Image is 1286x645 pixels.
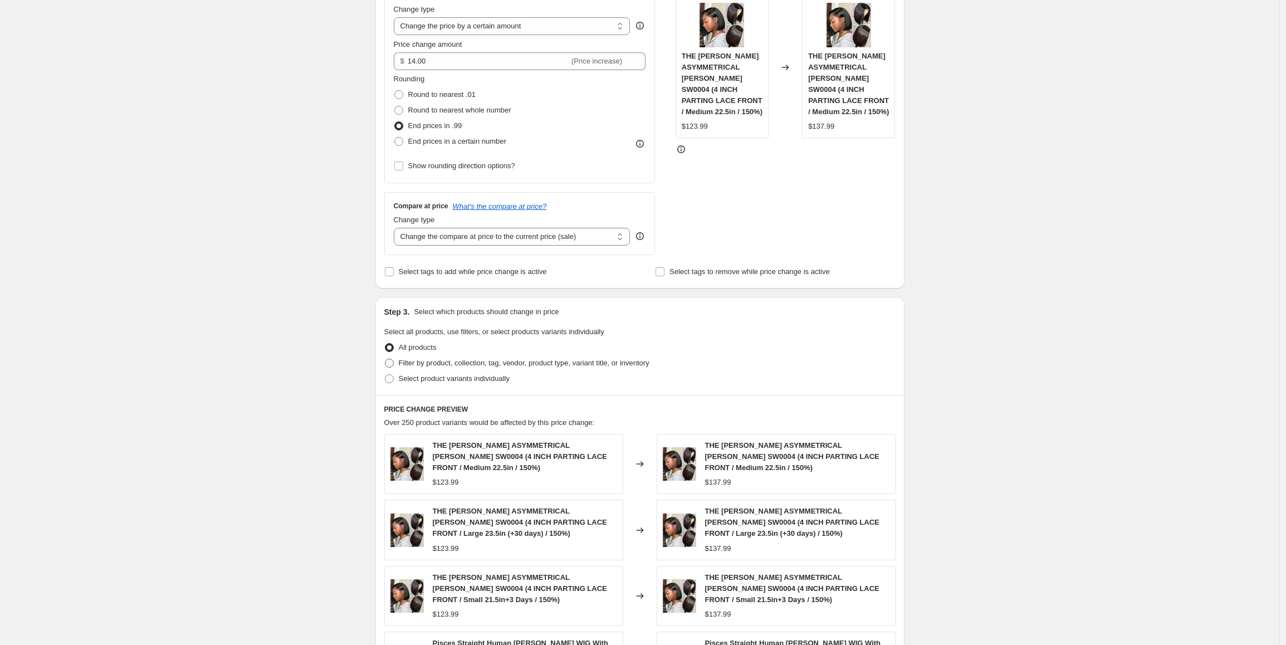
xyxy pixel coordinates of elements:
div: $137.99 [705,477,731,488]
div: $137.99 [808,121,834,132]
span: THE [PERSON_NAME] ASYMMETRICAL [PERSON_NAME] SW0004 (4 INCH PARTING LACE FRONT / Medium 22.5in / ... [433,441,607,472]
h3: Compare at price [394,202,448,211]
span: End prices in a certain number [408,137,506,145]
span: Over 250 product variants would be affected by this price change: [384,418,595,427]
span: Rounding [394,75,425,83]
span: Select all products, use filters, or select products variants individually [384,328,604,336]
div: help [634,231,646,242]
img: the-rihanna-asymmetrical-bob-wig-sw0004-superbwigs-820_80x.jpg [663,514,696,547]
span: (Price increase) [571,57,622,65]
span: Price change amount [394,40,462,48]
span: THE [PERSON_NAME] ASYMMETRICAL [PERSON_NAME] SW0004 (4 INCH PARTING LACE FRONT / Small 21.5in+3 D... [433,573,607,604]
span: All products [399,343,437,351]
button: What's the compare at price? [453,202,547,211]
span: THE [PERSON_NAME] ASYMMETRICAL [PERSON_NAME] SW0004 (4 INCH PARTING LACE FRONT / Large 23.5in (+3... [705,507,879,537]
span: Round to nearest whole number [408,106,511,114]
h2: Step 3. [384,306,410,317]
span: Select product variants individually [399,374,510,383]
img: the-rihanna-asymmetrical-bob-wig-sw0004-superbwigs-820_80x.jpg [700,3,744,47]
div: $123.99 [433,477,459,488]
span: Filter by product, collection, tag, vendor, product type, variant title, or inventory [399,359,649,367]
div: $137.99 [705,609,731,620]
input: -10.00 [408,52,569,70]
span: THE [PERSON_NAME] ASYMMETRICAL [PERSON_NAME] SW0004 (4 INCH PARTING LACE FRONT / Medium 22.5in / ... [682,52,762,116]
span: End prices in .99 [408,121,462,130]
div: $123.99 [433,543,459,554]
div: $137.99 [705,543,731,554]
h6: PRICE CHANGE PREVIEW [384,405,896,414]
img: the-rihanna-asymmetrical-bob-wig-sw0004-superbwigs-820_80x.jpg [663,447,696,481]
img: the-rihanna-asymmetrical-bob-wig-sw0004-superbwigs-820_80x.jpg [390,447,424,481]
span: THE [PERSON_NAME] ASYMMETRICAL [PERSON_NAME] SW0004 (4 INCH PARTING LACE FRONT / Medium 22.5in / ... [705,441,879,472]
img: the-rihanna-asymmetrical-bob-wig-sw0004-superbwigs-820_80x.jpg [390,514,424,547]
img: the-rihanna-asymmetrical-bob-wig-sw0004-superbwigs-820_80x.jpg [827,3,871,47]
span: Change type [394,216,435,224]
span: THE [PERSON_NAME] ASYMMETRICAL [PERSON_NAME] SW0004 (4 INCH PARTING LACE FRONT / Small 21.5in+3 D... [705,573,879,604]
div: help [634,20,646,31]
span: $ [400,57,404,65]
span: Show rounding direction options? [408,162,515,170]
span: THE [PERSON_NAME] ASYMMETRICAL [PERSON_NAME] SW0004 (4 INCH PARTING LACE FRONT / Medium 22.5in / ... [808,52,889,116]
span: Select tags to add while price change is active [399,267,547,276]
div: $123.99 [433,609,459,620]
span: Select tags to remove while price change is active [669,267,830,276]
img: the-rihanna-asymmetrical-bob-wig-sw0004-superbwigs-820_80x.jpg [390,579,424,613]
span: THE [PERSON_NAME] ASYMMETRICAL [PERSON_NAME] SW0004 (4 INCH PARTING LACE FRONT / Large 23.5in (+3... [433,507,607,537]
span: Round to nearest .01 [408,90,476,99]
div: $123.99 [682,121,708,132]
span: Change type [394,5,435,13]
p: Select which products should change in price [414,306,559,317]
img: the-rihanna-asymmetrical-bob-wig-sw0004-superbwigs-820_80x.jpg [663,579,696,613]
